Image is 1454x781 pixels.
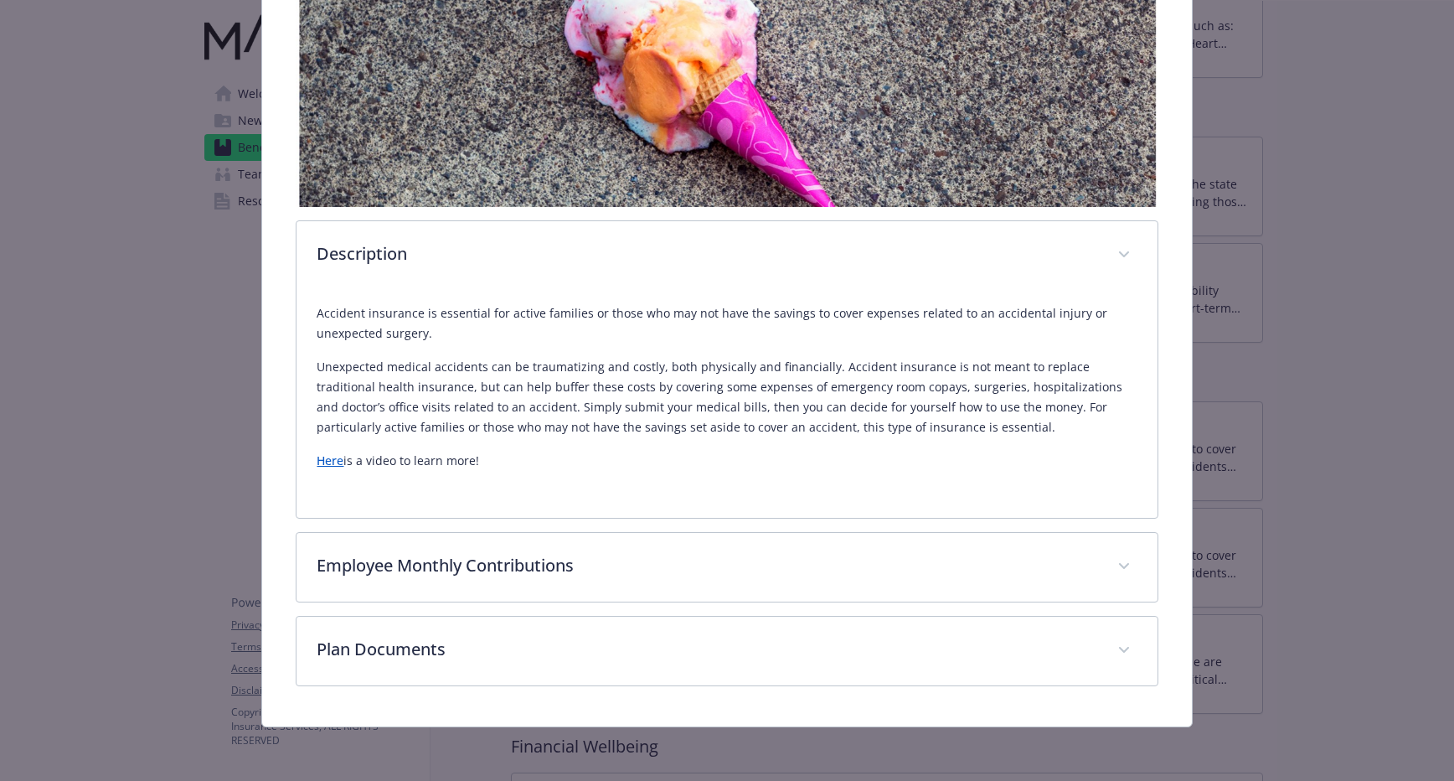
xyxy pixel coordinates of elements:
[317,241,1096,266] p: Description
[317,451,1137,471] p: is a video to learn more!
[296,533,1157,602] div: Employee Monthly Contributions
[317,303,1137,344] p: Accident insurance is essential for active families or those who may not have the savings to cove...
[296,290,1157,518] div: Description
[317,553,1096,578] p: Employee Monthly Contributions
[296,221,1157,290] div: Description
[317,637,1096,662] p: Plan Documents
[317,357,1137,437] p: Unexpected medical accidents can be traumatizing and costly, both physically and financially. Acc...
[296,617,1157,685] div: Plan Documents
[317,453,343,468] a: Here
